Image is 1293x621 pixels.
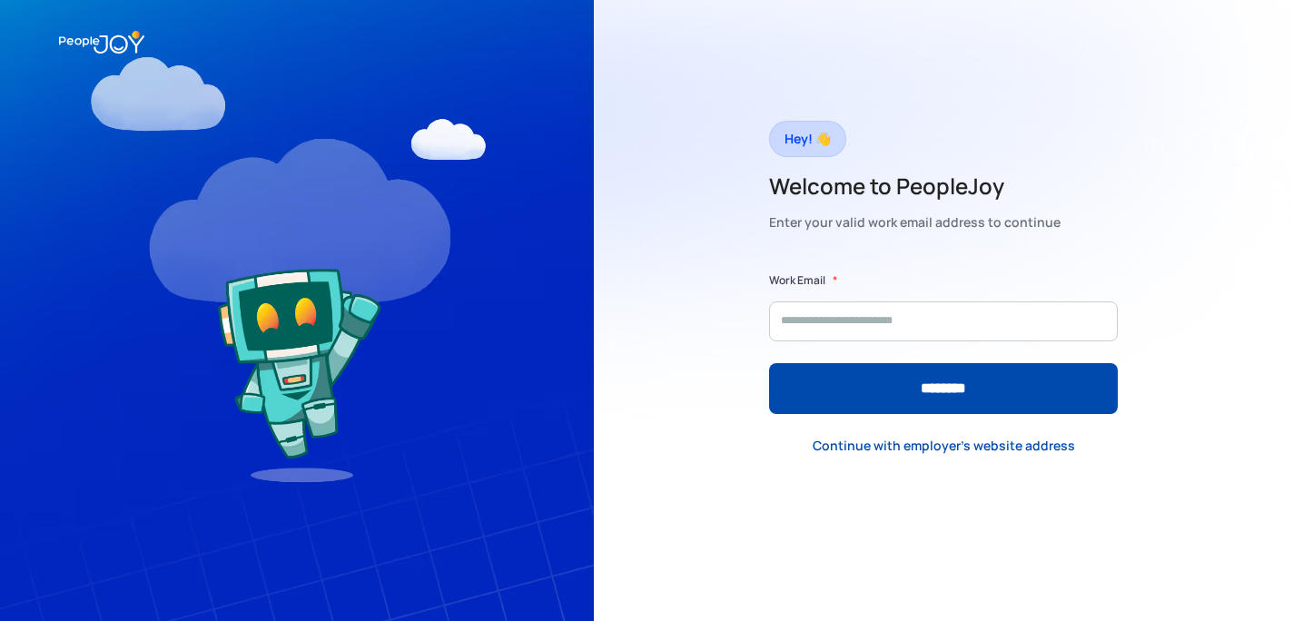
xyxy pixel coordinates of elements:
[798,428,1090,465] a: Continue with employer's website address
[769,172,1061,201] h2: Welcome to PeopleJoy
[769,271,1118,414] form: Form
[813,437,1075,455] div: Continue with employer's website address
[769,210,1061,235] div: Enter your valid work email address to continue
[785,126,831,152] div: Hey! 👋
[769,271,825,290] label: Work Email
